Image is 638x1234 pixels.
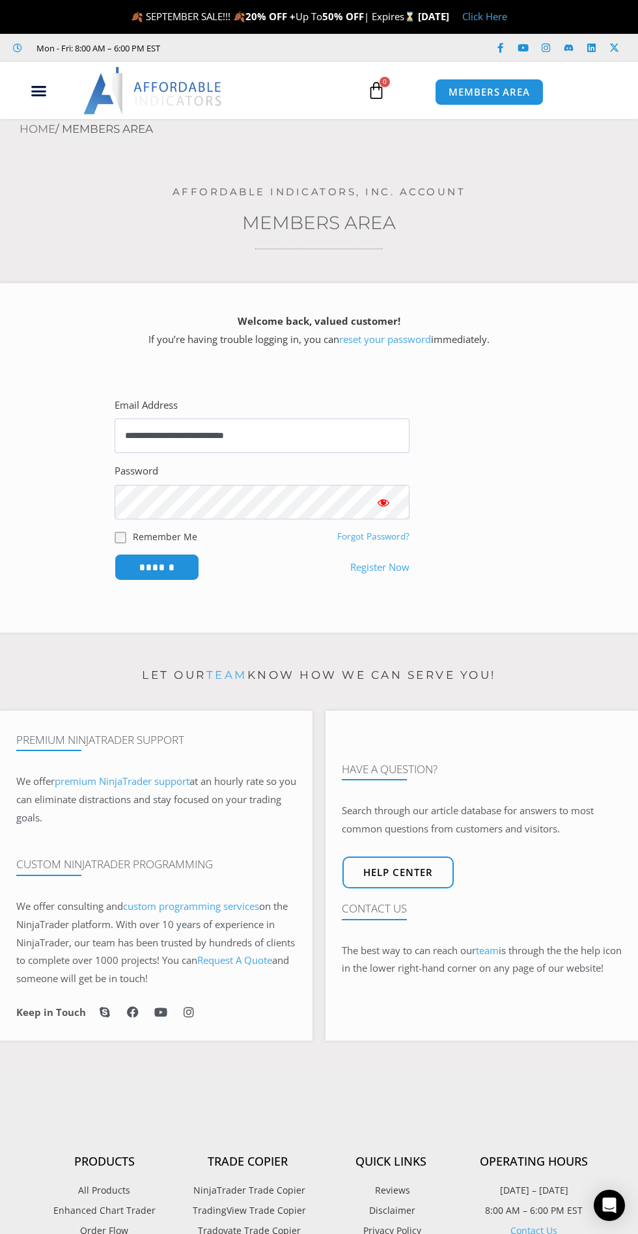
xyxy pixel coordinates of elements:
[337,530,409,542] a: Forgot Password?
[319,1182,462,1199] a: Reviews
[197,953,272,967] a: Request A Quote
[176,1155,319,1169] h4: Trade Copier
[83,67,223,114] img: LogoAI | Affordable Indicators – NinjaTrader
[123,899,259,912] a: custom programming services
[238,314,400,327] strong: Welcome back, valued customer!
[462,10,507,23] a: Click Here
[173,185,466,198] a: Affordable Indicators, Inc. Account
[418,10,449,23] strong: [DATE]
[342,902,622,915] h4: Contact Us
[462,1182,605,1199] p: [DATE] – [DATE]
[357,485,409,519] button: Show password
[16,899,295,985] span: on the NinjaTrader platform. With over 10 years of experience in NinjaTrader, our team has been t...
[7,79,70,103] div: Menu Toggle
[380,77,390,87] span: 0
[476,944,499,957] a: team
[594,1190,625,1221] div: Open Intercom Messenger
[133,530,197,543] label: Remember Me
[339,333,431,346] a: reset your password
[55,775,189,788] a: premium NinjaTrader support
[319,1155,462,1169] h4: Quick Links
[131,10,418,23] span: 🍂 SEPTEMBER SALE!!! 🍂 Up To | Expires
[435,79,544,105] a: MEMBERS AREA
[405,12,415,21] img: ⌛
[53,1202,156,1219] span: Enhanced Chart Trader
[245,10,296,23] strong: 20% OFF +
[176,1182,319,1199] a: NinjaTrader Trade Copier
[449,87,530,97] span: MEMBERS AREA
[348,72,405,109] a: 0
[16,775,296,824] span: at an hourly rate so you can eliminate distractions and stay focused on your trading goals.
[342,942,622,978] p: The best way to can reach our is through the the help icon in the lower right-hand corner on any ...
[206,668,247,681] a: team
[342,857,454,888] a: Help center
[33,1182,176,1199] a: All Products
[342,802,622,838] p: Search through our article database for answers to most common questions from customers and visit...
[33,1155,176,1169] h4: Products
[462,1202,605,1219] p: 8:00 AM – 6:00 PM EST
[78,1182,130,1199] span: All Products
[319,1202,462,1219] a: Disclaimer
[170,42,365,55] iframe: Customer reviews powered by Trustpilot
[115,396,178,415] label: Email Address
[322,10,364,23] strong: 50% OFF
[16,775,55,788] span: We offer
[16,1006,86,1019] h6: Keep in Touch
[23,312,615,349] p: If you’re having trouble logging in, you can immediately.
[16,899,259,912] span: We offer consulting and
[242,212,396,234] a: Members Area
[20,122,55,135] a: Home
[33,1202,176,1219] a: Enhanced Chart Trader
[16,734,296,747] h4: Premium NinjaTrader Support
[350,558,409,577] a: Register Now
[342,763,622,776] h4: Have A Question?
[372,1182,410,1199] span: Reviews
[16,858,296,871] h4: Custom NinjaTrader Programming
[20,119,638,140] nav: Breadcrumb
[363,868,433,877] span: Help center
[366,1202,415,1219] span: Disclaimer
[189,1202,306,1219] span: TradingView Trade Copier
[33,40,160,56] span: Mon - Fri: 8:00 AM – 6:00 PM EST
[190,1182,305,1199] span: NinjaTrader Trade Copier
[462,1155,605,1169] h4: Operating Hours
[176,1202,319,1219] a: TradingView Trade Copier
[115,462,158,480] label: Password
